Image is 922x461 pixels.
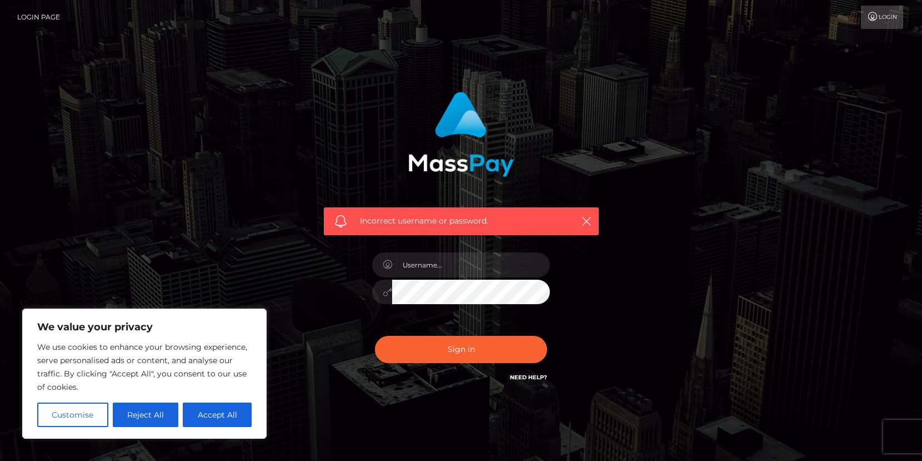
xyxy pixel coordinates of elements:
[183,403,252,427] button: Accept All
[392,252,550,277] input: Username...
[22,309,267,439] div: We value your privacy
[861,6,903,29] a: Login
[37,403,108,427] button: Customise
[510,374,547,381] a: Need Help?
[360,215,563,227] span: Incorrect username or password.
[113,403,179,427] button: Reject All
[17,6,60,29] a: Login Page
[37,340,252,394] p: We use cookies to enhance your browsing experience, serve personalised ads or content, and analys...
[37,320,252,334] p: We value your privacy
[408,92,514,177] img: MassPay Login
[375,336,547,363] button: Sign in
